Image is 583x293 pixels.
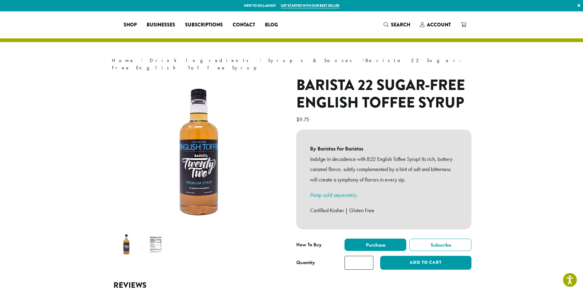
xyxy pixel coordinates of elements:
span: Contact [233,21,255,29]
a: Home [112,57,135,64]
span: $ [296,116,299,123]
a: Shop [119,20,142,30]
span: › [362,55,364,64]
span: › [141,55,143,64]
h2: Reviews [113,281,470,290]
span: Businesses [147,21,175,29]
div: Quantity [296,259,315,266]
input: Product quantity [345,256,373,270]
a: Pump sold separately. [310,191,358,198]
a: Search [379,20,415,30]
nav: Breadcrumb [112,57,471,72]
a: Syrups & Sauces [268,57,356,64]
span: Account [427,21,451,28]
h1: Barista 22 Sugar-Free English Toffee Syrup [296,76,471,112]
span: Subscriptions [185,21,223,29]
b: By Baristas For Baristas [310,143,458,154]
span: Purchase [365,242,385,248]
span: Search [391,21,410,28]
a: Get started with our best seller [281,3,339,8]
span: Blog [265,21,278,29]
span: › [259,55,262,64]
span: How To Buy [296,241,322,248]
a: Drink Ingredients [150,57,253,64]
p: Certified Kosher | Gluten Free [310,205,458,216]
p: Indulge in decadence with B22 English Toffee Syrup! Its rich, buttery caramel flavor, subtly comp... [310,154,458,185]
span: Shop [124,21,137,29]
bdi: 9.75 [296,116,311,123]
img: Barista 22 Sugar-Free English Toffee Syrup [114,232,139,257]
img: Barista 22 Sugar-Free English Toffee Syrup - Image 2 [144,232,168,257]
span: Subscribe [430,242,451,248]
button: Add to cart [380,256,471,270]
